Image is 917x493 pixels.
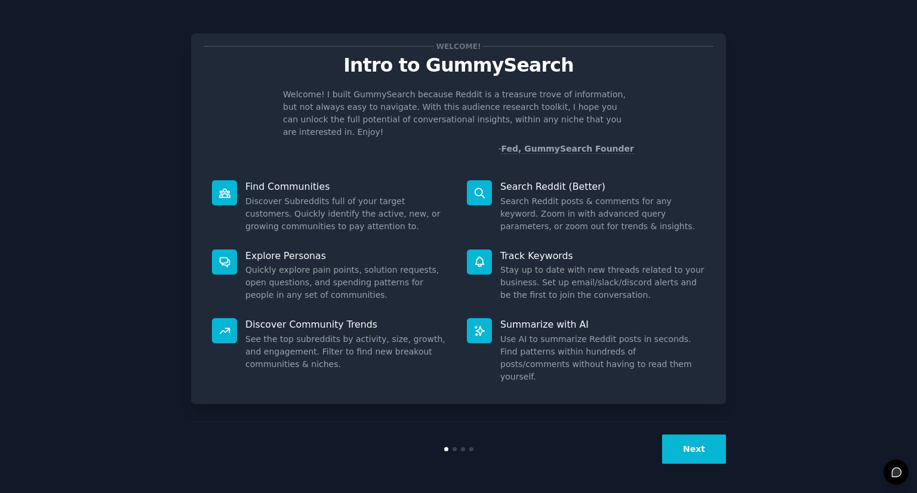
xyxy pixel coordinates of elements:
p: Track Keywords [500,249,705,262]
dd: Quickly explore pain points, solution requests, open questions, and spending patterns for people ... [245,264,450,301]
p: Explore Personas [245,249,450,262]
span: Welcome! [434,40,483,53]
p: Intro to GummySearch [204,55,713,76]
p: Search Reddit (Better) [500,180,705,193]
button: Next [662,435,726,464]
dd: Use AI to summarize Reddit posts in seconds. Find patterns within hundreds of posts/comments with... [500,333,705,383]
div: - [498,143,634,155]
dd: Discover Subreddits full of your target customers. Quickly identify the active, new, or growing c... [245,195,450,233]
p: Summarize with AI [500,318,705,331]
dd: See the top subreddits by activity, size, growth, and engagement. Filter to find new breakout com... [245,333,450,371]
p: Discover Community Trends [245,318,450,331]
p: Find Communities [245,180,450,193]
dd: Stay up to date with new threads related to your business. Set up email/slack/discord alerts and ... [500,264,705,301]
p: Welcome! I built GummySearch because Reddit is a treasure trove of information, but not always ea... [283,88,634,138]
dd: Search Reddit posts & comments for any keyword. Zoom in with advanced query parameters, or zoom o... [500,195,705,233]
a: Fed, GummySearch Founder [501,144,634,154]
